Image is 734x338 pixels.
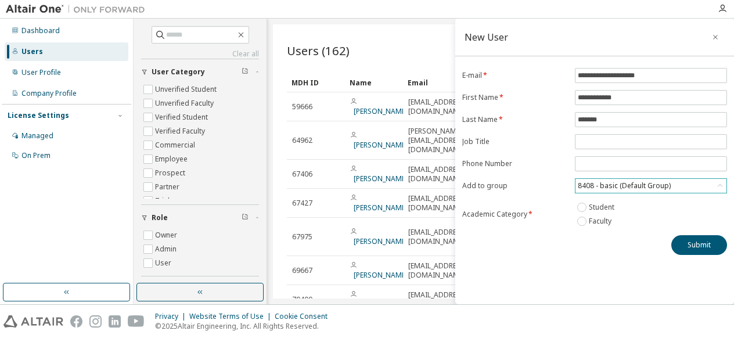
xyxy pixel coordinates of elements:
span: 67975 [292,232,312,242]
span: 67427 [292,199,312,208]
a: Clear all [141,49,259,59]
label: Academic Category [462,210,568,219]
label: Add to group [462,181,568,190]
span: [EMAIL_ADDRESS][DOMAIN_NAME] [408,165,467,184]
div: Website Terms of Use [189,312,275,321]
span: 67406 [292,170,312,179]
p: © 2025 Altair Engineering, Inc. All Rights Reserved. [155,321,334,331]
span: [EMAIL_ADDRESS][DOMAIN_NAME] [408,98,467,116]
div: Name [350,73,398,92]
span: Role [152,213,168,222]
label: Commercial [155,138,197,152]
img: altair_logo.svg [3,315,63,328]
label: Trial [155,194,172,208]
span: Users (162) [287,42,350,59]
button: Role [141,205,259,231]
div: User Profile [21,68,61,77]
div: Privacy [155,312,189,321]
label: E-mail [462,71,568,80]
label: Student [589,200,617,214]
div: License Settings [8,111,69,120]
span: [PERSON_NAME][EMAIL_ADDRESS][DOMAIN_NAME] [408,127,467,154]
span: 64962 [292,136,312,145]
span: Clear filter [242,67,249,77]
label: Job Title [462,137,568,146]
label: Partner [155,180,182,194]
label: Employee [155,152,190,166]
div: New User [465,33,508,42]
label: First Name [462,93,568,102]
span: [EMAIL_ADDRESS][DOMAIN_NAME] [408,261,467,280]
a: [PERSON_NAME] [354,140,408,150]
div: Cookie Consent [275,312,334,321]
img: facebook.svg [70,315,82,328]
span: 70400 [292,295,312,304]
span: [EMAIL_ADDRESS][DOMAIN_NAME] [408,228,467,246]
label: User [155,256,174,270]
span: [EMAIL_ADDRESS][DOMAIN_NAME] [408,194,467,213]
div: Users [21,47,43,56]
button: User Category [141,59,259,85]
label: Faculty [589,214,614,228]
div: 8408 - basic (Default Group) [576,179,672,192]
img: youtube.svg [128,315,145,328]
img: Altair One [6,3,151,15]
button: Submit [671,235,727,255]
a: [PERSON_NAME] [354,174,408,184]
label: Verified Faculty [155,124,207,138]
a: [PERSON_NAME] [354,106,408,116]
span: [EMAIL_ADDRESS][DOMAIN_NAME] [408,290,467,309]
label: Unverified Student [155,82,219,96]
a: [PERSON_NAME] [354,203,408,213]
span: 59666 [292,102,312,112]
div: Company Profile [21,89,77,98]
span: Clear filter [242,213,249,222]
label: Admin [155,242,179,256]
span: User Category [152,67,205,77]
label: Owner [155,228,179,242]
span: 69667 [292,266,312,275]
label: Last Name [462,115,568,124]
button: Status [141,276,259,302]
div: Managed [21,131,53,141]
a: [PERSON_NAME] [354,270,408,280]
label: Verified Student [155,110,210,124]
label: Prospect [155,166,188,180]
img: instagram.svg [89,315,102,328]
div: MDH ID [292,73,340,92]
a: [PERSON_NAME] [354,236,408,246]
div: 8408 - basic (Default Group) [575,179,726,193]
img: linkedin.svg [109,315,121,328]
div: On Prem [21,151,51,160]
label: Unverified Faculty [155,96,216,110]
div: Dashboard [21,26,60,35]
div: Email [408,73,456,92]
label: Phone Number [462,159,568,168]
